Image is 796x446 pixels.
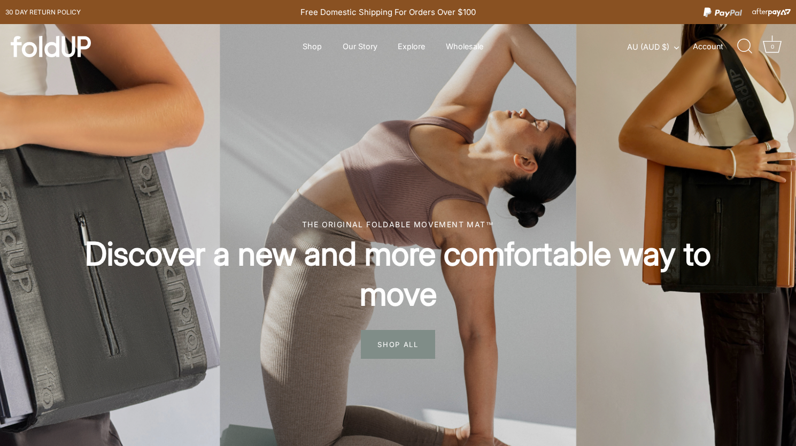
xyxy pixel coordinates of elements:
div: Primary navigation [276,36,509,57]
a: Cart [761,35,784,58]
a: Wholesale [436,36,492,57]
a: Explore [389,36,435,57]
a: Search [733,35,757,58]
div: 0 [767,41,778,52]
a: Account [693,40,742,53]
img: foldUP [11,36,91,57]
a: foldUP [11,36,169,57]
div: The original foldable movement mat™ [48,219,748,230]
button: AU (AUD $) [627,42,691,52]
a: Shop [293,36,331,57]
a: Our Story [333,36,387,57]
span: SHOP ALL [361,330,435,359]
h2: Discover a new and more comfortable way to move [48,234,748,314]
a: 30 day Return policy [5,6,81,19]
